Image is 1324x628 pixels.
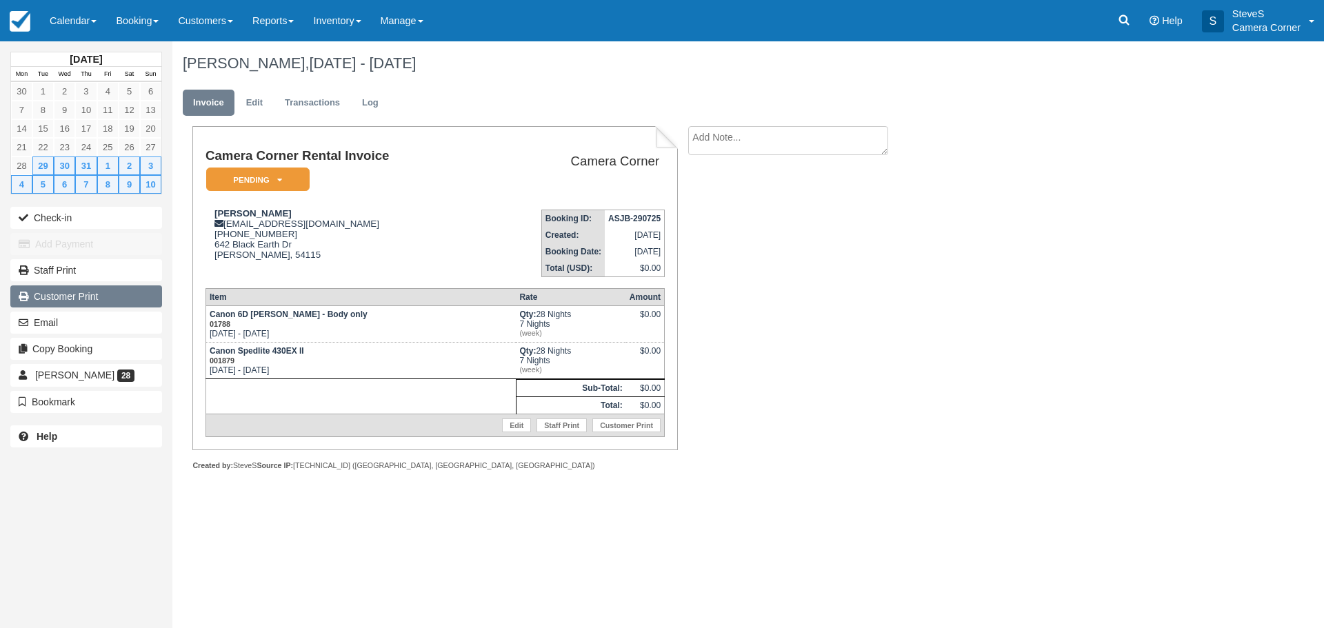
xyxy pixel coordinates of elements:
div: SteveS [TECHNICAL_ID] ([GEOGRAPHIC_DATA], [GEOGRAPHIC_DATA], [GEOGRAPHIC_DATA]) [192,460,677,471]
a: 24 [75,138,97,156]
a: Edit [236,90,273,117]
th: Fri [97,67,119,82]
a: 14 [11,119,32,138]
p: Camera Corner [1232,21,1301,34]
a: 10 [75,101,97,119]
span: [PERSON_NAME] [35,369,114,381]
a: 31 [75,156,97,175]
th: Item [205,289,516,306]
a: Staff Print [536,418,587,432]
td: 28 Nights 7 Nights [516,306,625,343]
a: 9 [119,175,140,194]
div: S [1202,10,1224,32]
a: Customer Print [592,418,661,432]
span: 28 [117,369,134,382]
th: Booking Date: [541,243,605,260]
a: 20 [140,119,161,138]
td: [DATE] [605,243,665,260]
th: Rate [516,289,625,306]
a: 17 [75,119,97,138]
a: 5 [119,82,140,101]
a: 12 [119,101,140,119]
th: Sun [140,67,161,82]
a: [PERSON_NAME] 28 [10,364,162,386]
a: 7 [11,101,32,119]
td: 28 Nights 7 Nights [516,343,625,379]
button: Bookmark [10,391,162,413]
span: [DATE] - [DATE] [309,54,416,72]
a: Transactions [274,90,350,117]
th: Total: [516,397,625,414]
small: 01788 [210,320,230,328]
a: Pending [205,167,305,192]
th: Thu [75,67,97,82]
a: 15 [32,119,54,138]
a: 6 [54,175,75,194]
a: 21 [11,138,32,156]
a: 2 [54,82,75,101]
strong: Canon 6D [PERSON_NAME] - Body only [210,310,368,329]
a: 8 [32,101,54,119]
em: (week) [519,365,622,374]
a: Help [10,425,162,447]
div: [EMAIL_ADDRESS][DOMAIN_NAME] [PHONE_NUMBER] 642 Black Earth Dr [PERSON_NAME], 54115 [205,208,480,277]
th: Created: [541,227,605,243]
td: $0.00 [626,380,665,397]
a: 28 [11,156,32,175]
a: 16 [54,119,75,138]
strong: Qty [519,310,536,319]
td: $0.00 [626,397,665,414]
th: Sat [119,67,140,82]
td: [DATE] - [DATE] [205,306,516,343]
a: 8 [97,175,119,194]
a: 6 [140,82,161,101]
button: Copy Booking [10,338,162,360]
strong: Canon Spedlite 430EX II [210,346,304,365]
a: 25 [97,138,119,156]
strong: Qty [519,346,536,356]
th: Total (USD): [541,260,605,277]
a: 30 [54,156,75,175]
b: Help [37,431,57,442]
a: Edit [502,418,531,432]
strong: Created by: [192,461,233,469]
img: checkfront-main-nav-mini-logo.png [10,11,30,32]
a: 4 [97,82,119,101]
a: Customer Print [10,285,162,307]
div: $0.00 [630,346,661,367]
i: Help [1150,16,1159,26]
a: 3 [75,82,97,101]
p: SteveS [1232,7,1301,21]
a: 1 [97,156,119,175]
td: [DATE] - [DATE] [205,343,516,379]
a: 22 [32,138,54,156]
a: 13 [140,101,161,119]
em: (week) [519,329,622,337]
a: 3 [140,156,161,175]
a: 9 [54,101,75,119]
a: 30 [11,82,32,101]
a: 7 [75,175,97,194]
h1: [PERSON_NAME], [183,55,1155,72]
a: 27 [140,138,161,156]
th: Booking ID: [541,210,605,227]
span: Help [1162,15,1183,26]
a: 2 [119,156,140,175]
th: Wed [54,67,75,82]
a: 26 [119,138,140,156]
small: 001879 [210,356,234,365]
a: 10 [140,175,161,194]
a: Staff Print [10,259,162,281]
a: Log [352,90,389,117]
button: Add Payment [10,233,162,255]
div: $0.00 [630,310,661,330]
button: Check-in [10,207,162,229]
strong: Source IP: [257,461,293,469]
a: 4 [11,175,32,194]
button: Email [10,312,162,334]
a: 29 [32,156,54,175]
em: Pending [206,168,310,192]
th: Amount [626,289,665,306]
a: 5 [32,175,54,194]
th: Mon [11,67,32,82]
